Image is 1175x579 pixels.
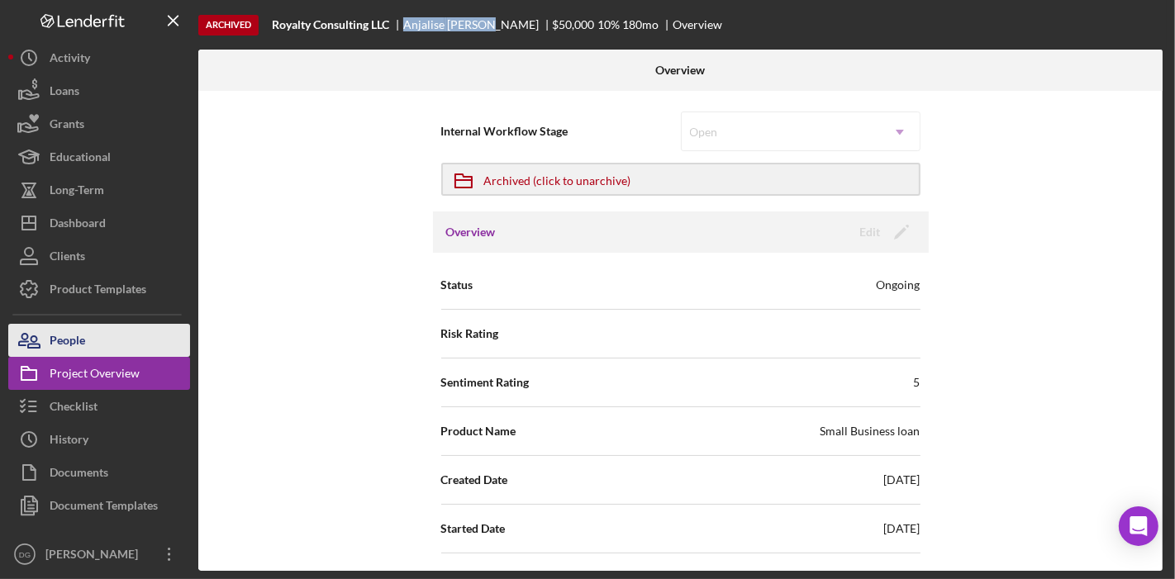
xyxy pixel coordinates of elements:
span: Risk Rating [441,325,499,342]
button: Product Templates [8,273,190,306]
span: Product Name [441,423,516,439]
span: Started Date [441,520,506,537]
div: 180 mo [622,18,659,31]
div: Project Overview [50,357,140,394]
div: [PERSON_NAME] [41,538,149,575]
div: Documents [50,456,108,493]
div: Small Business loan [821,423,920,439]
span: Created Date [441,472,508,488]
div: Document Templates [50,489,158,526]
h3: Overview [446,224,496,240]
text: DG [19,550,31,559]
span: Internal Workflow Stage [441,123,681,140]
div: Archived (click to unarchive) [484,164,631,194]
span: $50,000 [553,17,595,31]
button: Checklist [8,390,190,423]
button: Activity [8,41,190,74]
b: Overview [656,64,706,77]
div: Edit [860,220,881,244]
div: Clients [50,240,85,277]
button: Loans [8,74,190,107]
div: History [50,423,88,460]
button: Clients [8,240,190,273]
button: Long-Term [8,173,190,206]
span: Status [441,277,473,293]
div: [DATE] [884,520,920,537]
div: 10 % [597,18,620,31]
button: People [8,324,190,357]
div: Anjalise [PERSON_NAME] [403,18,553,31]
button: History [8,423,190,456]
div: [DATE] [884,472,920,488]
span: Sentiment Rating [441,374,530,391]
button: Educational [8,140,190,173]
div: Checklist [50,390,98,427]
div: Ongoing [877,277,920,293]
button: Project Overview [8,357,190,390]
div: Dashboard [50,206,106,244]
button: Grants [8,107,190,140]
div: Educational [50,140,111,178]
div: Open Intercom Messenger [1119,506,1158,546]
div: Overview [673,18,722,31]
button: DG[PERSON_NAME] [8,538,190,571]
div: People [50,324,85,361]
button: Dashboard [8,206,190,240]
button: Archived (click to unarchive) [441,163,920,196]
button: Edit [850,220,916,244]
div: Loans [50,74,79,112]
div: 5 [914,374,920,391]
div: Product Templates [50,273,146,310]
div: Archived [198,15,259,36]
button: Document Templates [8,489,190,522]
button: Documents [8,456,190,489]
div: Activity [50,41,90,78]
b: Royalty Consulting LLC [272,18,389,31]
div: Long-Term [50,173,104,211]
div: Grants [50,107,84,145]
